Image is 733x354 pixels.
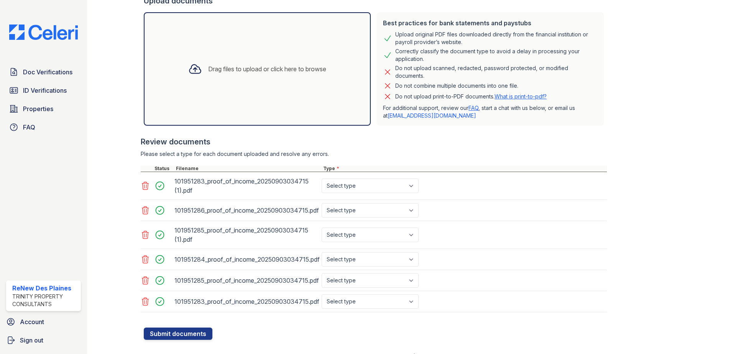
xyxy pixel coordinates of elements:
[6,101,81,116] a: Properties
[6,83,81,98] a: ID Verifications
[3,314,84,329] a: Account
[383,18,598,28] div: Best practices for bank statements and paystubs
[174,295,319,308] div: 101951283_proof_of_income_20250903034715.pdf
[174,224,319,246] div: 101951285_proof_of_income_20250903034715 (1).pdf
[174,166,322,172] div: Filename
[23,123,35,132] span: FAQ
[174,175,319,197] div: 101951283_proof_of_income_20250903034715 (1).pdf
[20,317,44,326] span: Account
[12,284,78,293] div: ReNew Des Plaines
[23,104,53,113] span: Properties
[144,328,212,340] button: Submit documents
[3,25,84,40] img: CE_Logo_Blue-a8612792a0a2168367f1c8372b55b34899dd931a85d93a1a3d3e32e68fde9ad4.png
[141,136,607,147] div: Review documents
[174,204,319,216] div: 101951286_proof_of_income_20250903034715.pdf
[174,274,319,287] div: 101951285_proof_of_income_20250903034715.pdf
[495,93,547,100] a: What is print-to-pdf?
[23,67,72,77] span: Doc Verifications
[395,81,518,90] div: Do not combine multiple documents into one file.
[153,166,174,172] div: Status
[468,105,478,111] a: FAQ
[20,336,43,345] span: Sign out
[208,64,326,74] div: Drag files to upload or click here to browse
[383,104,598,120] p: For additional support, review our , start a chat with us below, or email us at
[3,333,84,348] a: Sign out
[388,112,476,119] a: [EMAIL_ADDRESS][DOMAIN_NAME]
[395,48,598,63] div: Correctly classify the document type to avoid a delay in processing your application.
[141,150,607,158] div: Please select a type for each document uploaded and resolve any errors.
[395,64,598,80] div: Do not upload scanned, redacted, password protected, or modified documents.
[12,293,78,308] div: Trinity Property Consultants
[322,166,607,172] div: Type
[174,253,319,265] div: 101951284_proof_of_income_20250903034715.pdf
[6,64,81,80] a: Doc Verifications
[23,86,67,95] span: ID Verifications
[395,93,547,100] p: Do not upload print-to-PDF documents.
[395,31,598,46] div: Upload original PDF files downloaded directly from the financial institution or payroll provider’...
[6,120,81,135] a: FAQ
